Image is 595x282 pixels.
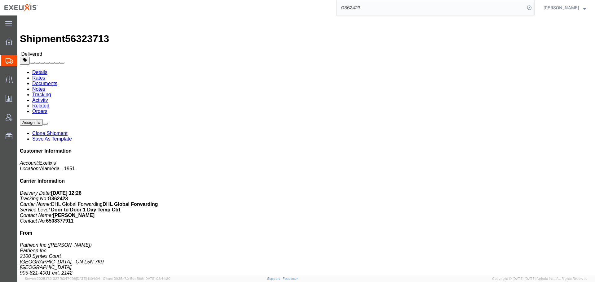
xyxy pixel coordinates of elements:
button: [PERSON_NAME] [543,4,586,11]
span: Client: 2025.17.0-5dd568f [103,277,170,280]
iframe: FS Legacy Container [17,15,595,275]
span: Art Buenaventura [544,4,579,11]
span: [DATE] 11:04:24 [76,277,100,280]
a: Feedback [283,277,298,280]
a: Support [267,277,283,280]
span: [DATE] 08:44:20 [144,277,170,280]
img: logo [4,3,38,12]
input: Search for shipment number, reference number [337,0,525,15]
span: Copyright © [DATE]-[DATE] Agistix Inc., All Rights Reserved [492,276,588,281]
span: Server: 2025.17.0-327f6347098 [25,277,100,280]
